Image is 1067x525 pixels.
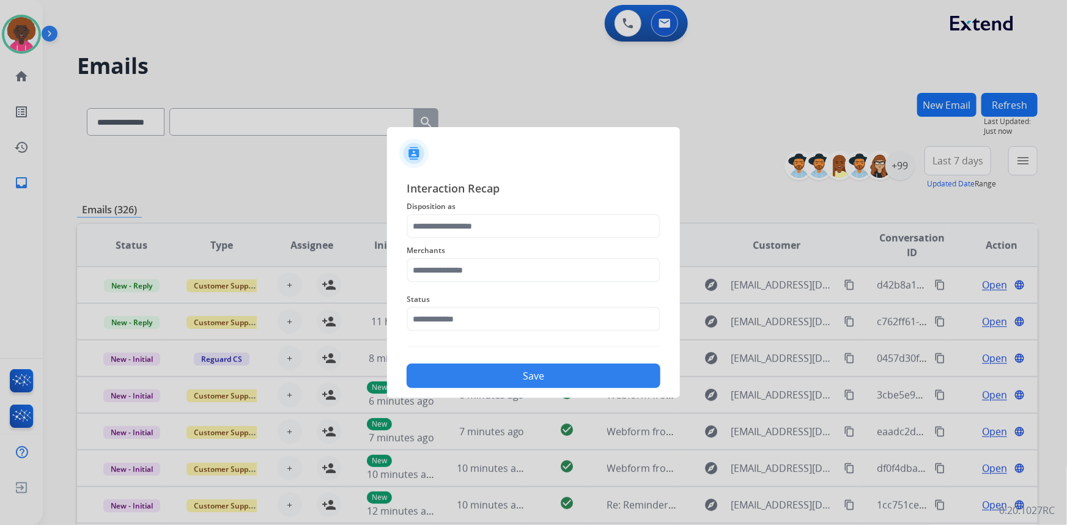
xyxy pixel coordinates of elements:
img: contact-recap-line.svg [407,346,660,347]
img: contactIcon [399,139,429,168]
button: Save [407,364,660,388]
span: Interaction Recap [407,180,660,199]
span: Status [407,292,660,307]
span: Disposition as [407,199,660,214]
p: 0.20.1027RC [999,503,1055,518]
span: Merchants [407,243,660,258]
